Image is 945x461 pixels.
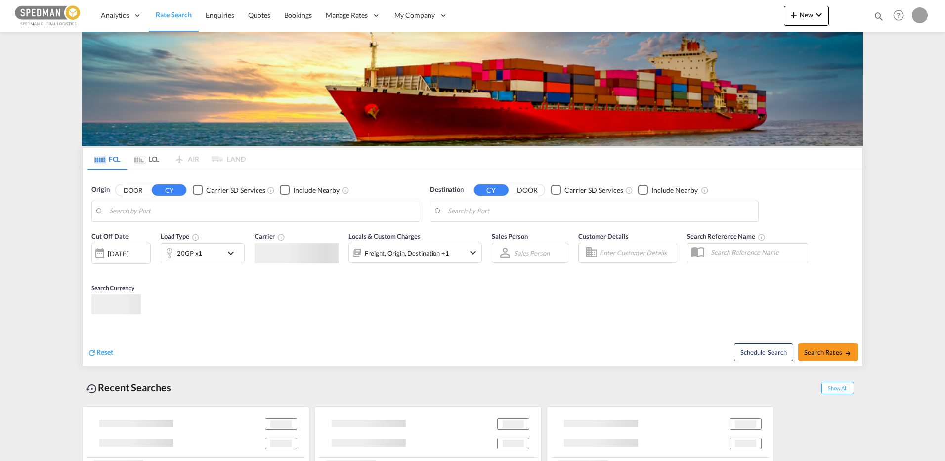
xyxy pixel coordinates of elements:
md-tab-item: LCL [127,148,167,170]
span: New [788,11,825,19]
md-icon: Unchecked: Search for CY (Container Yard) services for all selected carriers.Checked : Search for... [267,186,275,194]
md-tab-item: FCL [87,148,127,170]
div: [DATE] [108,249,128,258]
span: Search Currency [91,284,134,292]
div: Help [890,7,912,25]
md-icon: Unchecked: Search for CY (Container Yard) services for all selected carriers.Checked : Search for... [625,186,633,194]
div: Carrier SD Services [564,185,623,195]
button: Search Ratesicon-arrow-right [798,343,858,361]
md-checkbox: Checkbox No Ink [638,185,698,195]
button: icon-plus 400-fgNewicon-chevron-down [784,6,829,26]
img: LCL+%26+FCL+BACKGROUND.png [82,32,863,146]
span: Search Rates [804,348,852,356]
span: Reset [96,348,113,356]
span: Carrier [255,232,285,240]
md-icon: icon-backup-restore [86,383,98,395]
span: My Company [394,10,435,20]
span: Enquiries [206,11,234,19]
span: Customer Details [578,232,628,240]
md-icon: icon-information-outline [192,233,200,241]
input: Search by Port [448,204,753,219]
span: Cut Off Date [91,232,129,240]
md-datepicker: Select [91,263,99,276]
md-select: Sales Person [513,246,551,260]
span: Sales Person [492,232,528,240]
button: CY [152,184,186,196]
div: Include Nearby [293,185,340,195]
md-icon: icon-refresh [87,348,96,357]
span: Analytics [101,10,129,20]
md-icon: icon-chevron-down [467,247,479,259]
div: icon-refreshReset [87,347,113,358]
md-icon: icon-chevron-down [813,9,825,21]
span: Origin [91,185,109,195]
md-icon: The selected Trucker/Carrierwill be displayed in the rate results If the rates are from another f... [277,233,285,241]
div: Recent Searches [82,376,175,399]
md-pagination-wrapper: Use the left and right arrow keys to navigate between tabs [87,148,246,170]
div: Freight Origin Destination Factory Stuffingicon-chevron-down [348,243,482,263]
md-icon: icon-arrow-right [845,350,852,357]
button: Note: By default Schedule search will only considerorigin ports, destination ports and cut off da... [734,343,793,361]
input: Search by Port [109,204,415,219]
span: Manage Rates [326,10,368,20]
div: [DATE] [91,243,151,264]
span: Bookings [284,11,312,19]
md-icon: Your search will be saved by the below given name [758,233,766,241]
span: Quotes [248,11,270,19]
md-icon: Unchecked: Ignores neighbouring ports when fetching rates.Checked : Includes neighbouring ports w... [701,186,709,194]
div: Carrier SD Services [206,185,265,195]
span: Help [890,7,907,24]
md-icon: icon-chevron-down [225,247,242,259]
md-icon: icon-plus 400-fg [788,9,800,21]
div: 20GP x1 [177,246,202,260]
md-checkbox: Checkbox No Ink [280,185,340,195]
input: Search Reference Name [706,245,808,260]
span: Search Reference Name [687,232,766,240]
span: Locals & Custom Charges [348,232,421,240]
span: Load Type [161,232,200,240]
span: Rate Search [156,10,192,19]
button: CY [474,184,509,196]
div: icon-magnify [873,11,884,26]
div: 20GP x1icon-chevron-down [161,243,245,263]
md-icon: Unchecked: Ignores neighbouring ports when fetching rates.Checked : Includes neighbouring ports w... [342,186,349,194]
md-checkbox: Checkbox No Ink [193,185,265,195]
div: Origin DOOR CY Checkbox No InkUnchecked: Search for CY (Container Yard) services for all selected... [83,170,862,366]
span: Destination [430,185,464,195]
span: Show All [821,382,854,394]
button: DOOR [510,184,545,196]
input: Enter Customer Details [600,245,674,260]
img: c12ca350ff1b11efb6b291369744d907.png [15,4,82,27]
div: Freight Origin Destination Factory Stuffing [365,246,449,260]
md-icon: icon-magnify [873,11,884,22]
md-checkbox: Checkbox No Ink [551,185,623,195]
button: DOOR [116,184,150,196]
div: Include Nearby [651,185,698,195]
